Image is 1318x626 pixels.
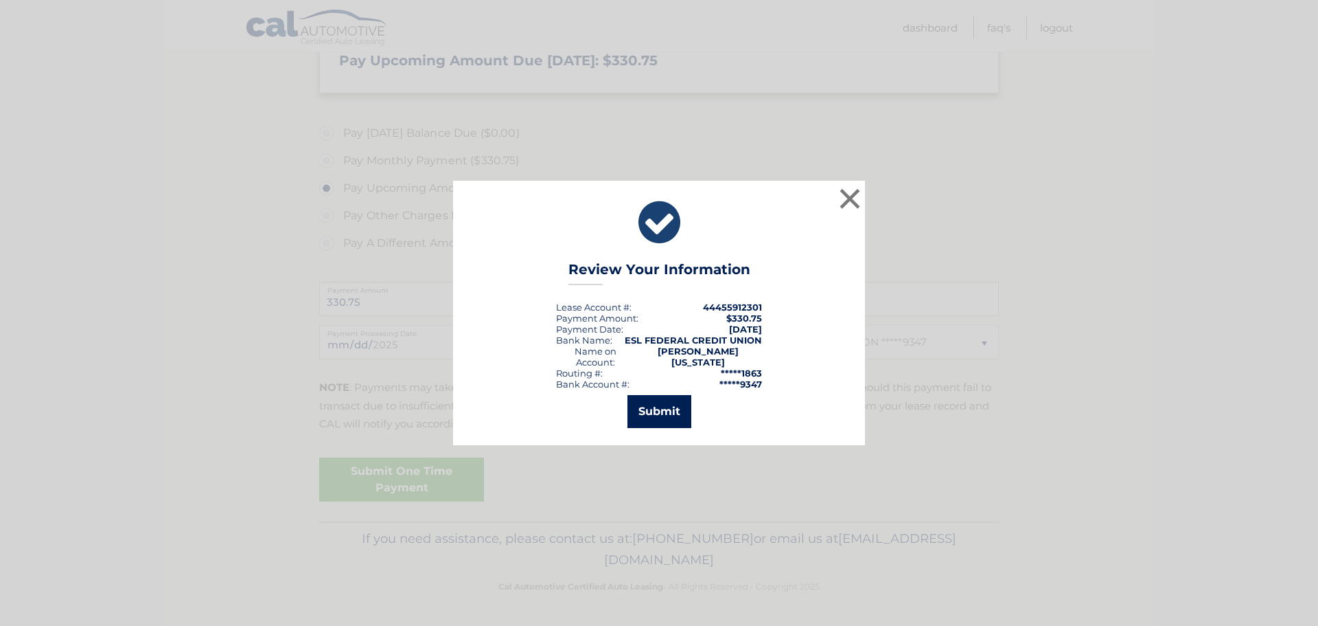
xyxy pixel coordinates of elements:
[658,346,739,368] strong: [PERSON_NAME][US_STATE]
[556,379,629,390] div: Bank Account #:
[556,302,632,313] div: Lease Account #:
[703,302,762,313] strong: 44455912301
[627,395,691,428] button: Submit
[836,185,864,212] button: ×
[568,261,750,285] h3: Review Your Information
[625,335,762,346] strong: ESL FEDERAL CREDIT UNION
[556,324,623,335] div: :
[556,368,603,379] div: Routing #:
[556,324,621,335] span: Payment Date
[726,313,762,324] span: $330.75
[729,324,762,335] span: [DATE]
[556,346,635,368] div: Name on Account:
[556,335,612,346] div: Bank Name:
[556,313,638,324] div: Payment Amount:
